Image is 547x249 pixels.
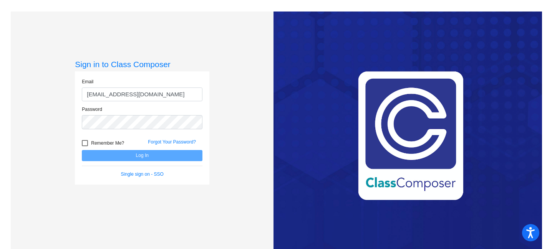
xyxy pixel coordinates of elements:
[91,139,124,148] span: Remember Me?
[82,78,93,85] label: Email
[82,106,102,113] label: Password
[148,139,196,145] a: Forgot Your Password?
[75,59,209,69] h3: Sign in to Class Composer
[82,150,202,161] button: Log In
[121,171,164,177] a: Single sign on - SSO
